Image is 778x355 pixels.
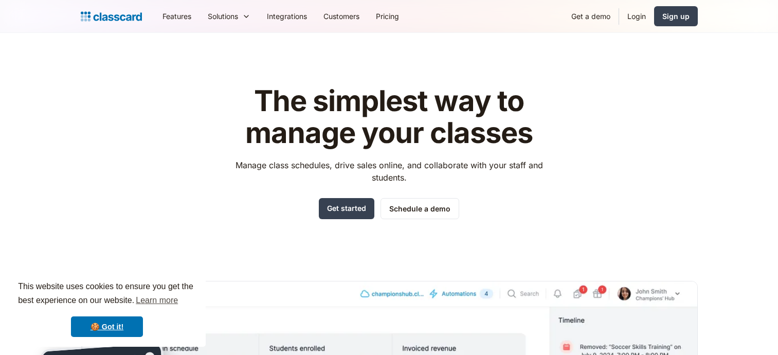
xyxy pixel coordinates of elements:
[368,5,407,28] a: Pricing
[315,5,368,28] a: Customers
[259,5,315,28] a: Integrations
[654,6,698,26] a: Sign up
[619,5,654,28] a: Login
[226,85,552,149] h1: The simplest way to manage your classes
[18,280,196,308] span: This website uses cookies to ensure you get the best experience on our website.
[8,271,206,347] div: cookieconsent
[563,5,619,28] a: Get a demo
[200,5,259,28] div: Solutions
[134,293,179,308] a: learn more about cookies
[381,198,459,219] a: Schedule a demo
[319,198,374,219] a: Get started
[81,9,142,24] a: home
[154,5,200,28] a: Features
[226,159,552,184] p: Manage class schedules, drive sales online, and collaborate with your staff and students.
[71,316,143,337] a: dismiss cookie message
[208,11,238,22] div: Solutions
[662,11,690,22] div: Sign up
